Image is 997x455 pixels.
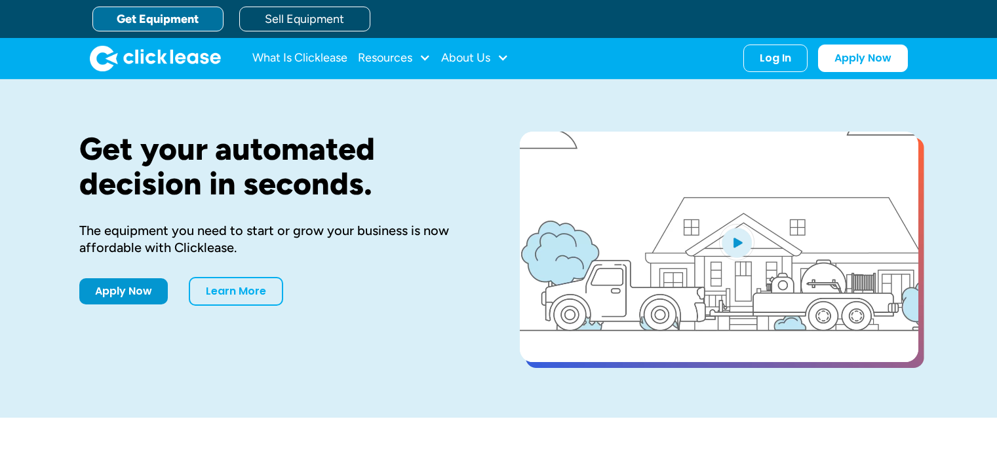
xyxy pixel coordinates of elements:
a: What Is Clicklease [252,45,347,71]
img: Clicklease logo [90,45,221,71]
a: Learn More [189,277,283,306]
div: About Us [441,45,509,71]
div: Resources [358,45,431,71]
a: Apply Now [818,45,908,72]
a: Sell Equipment [239,7,370,31]
a: Apply Now [79,278,168,304]
a: Get Equipment [92,7,224,31]
div: Log In [760,52,791,65]
h1: Get your automated decision in seconds. [79,132,478,201]
div: The equipment you need to start or grow your business is now affordable with Clicklease. [79,222,478,256]
a: open lightbox [520,132,918,362]
a: home [90,45,221,71]
img: Blue play button logo on a light blue circular background [719,224,754,261]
